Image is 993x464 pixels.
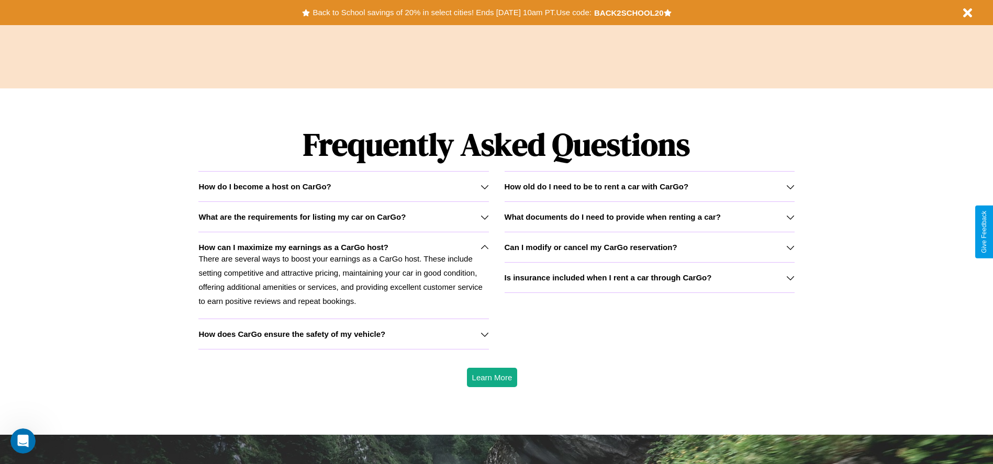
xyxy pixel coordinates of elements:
h3: What are the requirements for listing my car on CarGo? [198,212,406,221]
h3: Is insurance included when I rent a car through CarGo? [505,273,712,282]
button: Back to School savings of 20% in select cities! Ends [DATE] 10am PT.Use code: [310,5,594,20]
h3: How old do I need to be to rent a car with CarGo? [505,182,689,191]
h3: How can I maximize my earnings as a CarGo host? [198,243,388,252]
iframe: Intercom live chat [10,428,36,454]
button: Learn More [467,368,518,387]
b: BACK2SCHOOL20 [594,8,664,17]
h3: What documents do I need to provide when renting a car? [505,212,721,221]
p: There are several ways to boost your earnings as a CarGo host. These include setting competitive ... [198,252,488,308]
div: Give Feedback [980,211,988,253]
h3: Can I modify or cancel my CarGo reservation? [505,243,677,252]
h3: How do I become a host on CarGo? [198,182,331,191]
h1: Frequently Asked Questions [198,118,794,171]
h3: How does CarGo ensure the safety of my vehicle? [198,330,385,338]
